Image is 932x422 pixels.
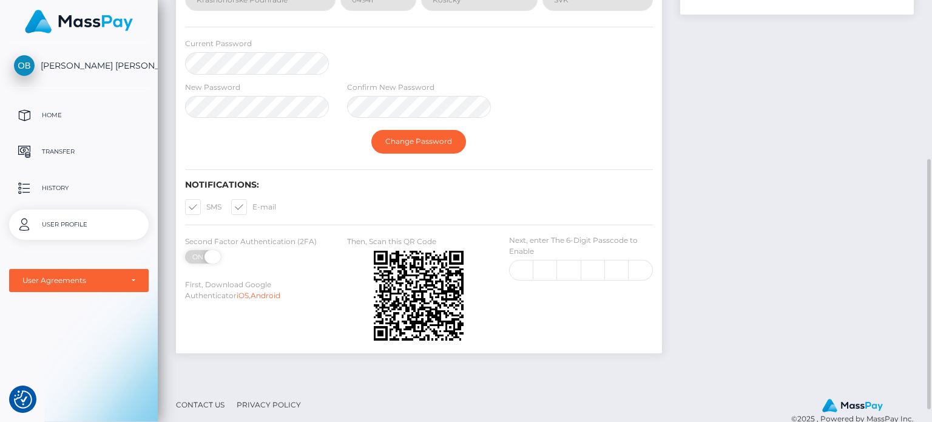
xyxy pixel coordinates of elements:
label: New Password [185,82,240,93]
label: Then, Scan this QR Code [347,236,436,247]
label: Second Factor Authentication (2FA) [185,236,317,247]
p: History [14,179,144,197]
a: History [9,173,149,203]
label: First, Download Google Authenticator , [185,279,329,301]
img: MassPay [25,10,133,33]
p: Home [14,106,144,124]
img: Revisit consent button [14,390,32,409]
h6: Notifications: [185,180,653,190]
a: iOS [237,291,249,300]
a: Android [251,291,280,300]
label: Next, enter The 6-Digit Passcode to Enable [509,235,653,257]
img: MassPay [822,399,883,412]
p: User Profile [14,216,144,234]
a: Privacy Policy [232,395,306,414]
button: User Agreements [9,269,149,292]
a: Home [9,100,149,131]
span: ON [184,250,214,264]
p: Transfer [14,143,144,161]
div: User Agreements [22,276,122,285]
a: Contact Us [171,395,229,414]
a: Transfer [9,137,149,167]
a: User Profile [9,209,149,240]
button: Change Password [371,130,466,153]
button: Consent Preferences [14,390,32,409]
label: Confirm New Password [347,82,434,93]
label: E-mail [231,199,276,215]
label: Current Password [185,38,252,49]
label: SMS [185,199,221,215]
span: [PERSON_NAME] [PERSON_NAME] [9,60,149,71]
